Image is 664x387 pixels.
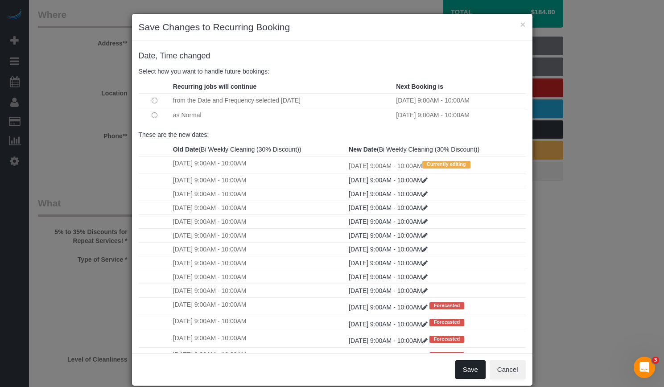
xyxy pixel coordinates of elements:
[171,214,346,228] td: [DATE] 9:00AM - 10:00AM
[171,143,346,156] th: (Bi Weekly Cleaning (30% Discount))
[349,146,377,153] strong: New Date
[349,190,428,198] a: [DATE] 9:00AM - 10:00AM
[173,83,256,90] strong: Recurring jobs will continue
[349,337,429,344] a: [DATE] 9:00AM - 10:00AM
[171,228,346,242] td: [DATE] 9:00AM - 10:00AM
[139,67,526,76] p: Select how you want to handle future bookings:
[171,201,346,214] td: [DATE] 9:00AM - 10:00AM
[394,108,525,123] td: [DATE] 9:00AM - 10:00AM
[349,304,429,311] a: [DATE] 9:00AM - 10:00AM
[171,297,346,314] td: [DATE] 9:00AM - 10:00AM
[429,352,465,359] span: Forecasted
[346,143,525,156] th: (Bi Weekly Cleaning (30% Discount))
[139,52,526,61] h4: changed
[171,156,346,173] td: [DATE] 9:00AM - 10:00AM
[171,348,346,364] td: [DATE] 9:00AM - 10:00AM
[139,130,526,139] p: These are the new dates:
[139,21,526,34] h3: Save Changes to Recurring Booking
[171,242,346,256] td: [DATE] 9:00AM - 10:00AM
[455,360,486,379] button: Save
[429,302,465,309] span: Forecasted
[520,20,525,29] button: ×
[171,331,346,347] td: [DATE] 9:00AM - 10:00AM
[173,146,199,153] strong: Old Date
[171,108,394,123] td: as Normal
[634,357,655,378] iframe: Intercom live chat
[171,93,394,108] td: from the Date and Frequency selected [DATE]
[429,336,465,343] span: Forecasted
[394,93,525,108] td: [DATE] 9:00AM - 10:00AM
[171,270,346,284] td: [DATE] 9:00AM - 10:00AM
[349,246,428,253] a: [DATE] 9:00AM - 10:00AM
[422,161,470,168] span: Currently editing
[349,287,428,294] a: [DATE] 9:00AM - 10:00AM
[171,173,346,187] td: [DATE] 9:00AM - 10:00AM
[349,259,428,267] a: [DATE] 9:00AM - 10:00AM
[652,357,659,364] span: 3
[349,218,428,225] a: [DATE] 9:00AM - 10:00AM
[396,83,443,90] strong: Next Booking is
[349,273,428,280] a: [DATE] 9:00AM - 10:00AM
[349,232,428,239] a: [DATE] 9:00AM - 10:00AM
[171,314,346,331] td: [DATE] 9:00AM - 10:00AM
[139,51,177,60] span: Date, Time
[429,319,465,326] span: Forecasted
[349,204,428,211] a: [DATE] 9:00AM - 10:00AM
[171,256,346,270] td: [DATE] 9:00AM - 10:00AM
[349,321,429,328] a: [DATE] 9:00AM - 10:00AM
[171,187,346,201] td: [DATE] 9:00AM - 10:00AM
[349,177,428,184] a: [DATE] 9:00AM - 10:00AM
[490,360,526,379] button: Cancel
[171,284,346,297] td: [DATE] 9:00AM - 10:00AM
[346,156,525,173] td: [DATE] 9:00AM - 10:00AM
